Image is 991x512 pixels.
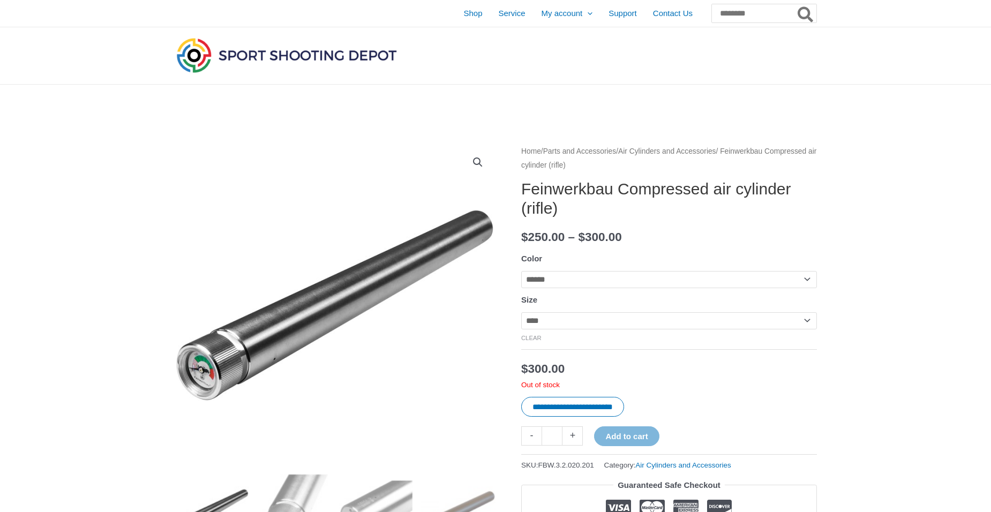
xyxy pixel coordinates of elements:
[521,295,537,304] label: Size
[174,35,399,75] img: Sport Shooting Depot
[521,254,542,263] label: Color
[521,362,528,375] span: $
[562,426,583,445] a: +
[618,147,716,155] a: Air Cylinders and Accessories
[174,145,495,466] img: Feinwerkbau Compressed air cylinder
[578,230,585,244] span: $
[635,461,731,469] a: Air Cylinders and Accessories
[521,179,817,218] h1: Feinwerkbau Compressed air cylinder (rifle)
[542,426,562,445] input: Product quantity
[795,4,816,22] button: Search
[521,335,542,341] a: Clear options
[521,458,594,472] span: SKU:
[521,230,528,244] span: $
[613,478,725,493] legend: Guaranteed Safe Checkout
[604,458,731,472] span: Category:
[521,145,817,172] nav: Breadcrumb
[578,230,621,244] bdi: 300.00
[568,230,575,244] span: –
[538,461,594,469] span: FBW.3.2.020.201
[521,426,542,445] a: -
[468,153,487,172] a: View full-screen image gallery
[521,147,541,155] a: Home
[521,362,565,375] bdi: 300.00
[543,147,617,155] a: Parts and Accessories
[594,426,659,446] button: Add to cart
[521,230,565,244] bdi: 250.00
[521,380,817,390] p: Out of stock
